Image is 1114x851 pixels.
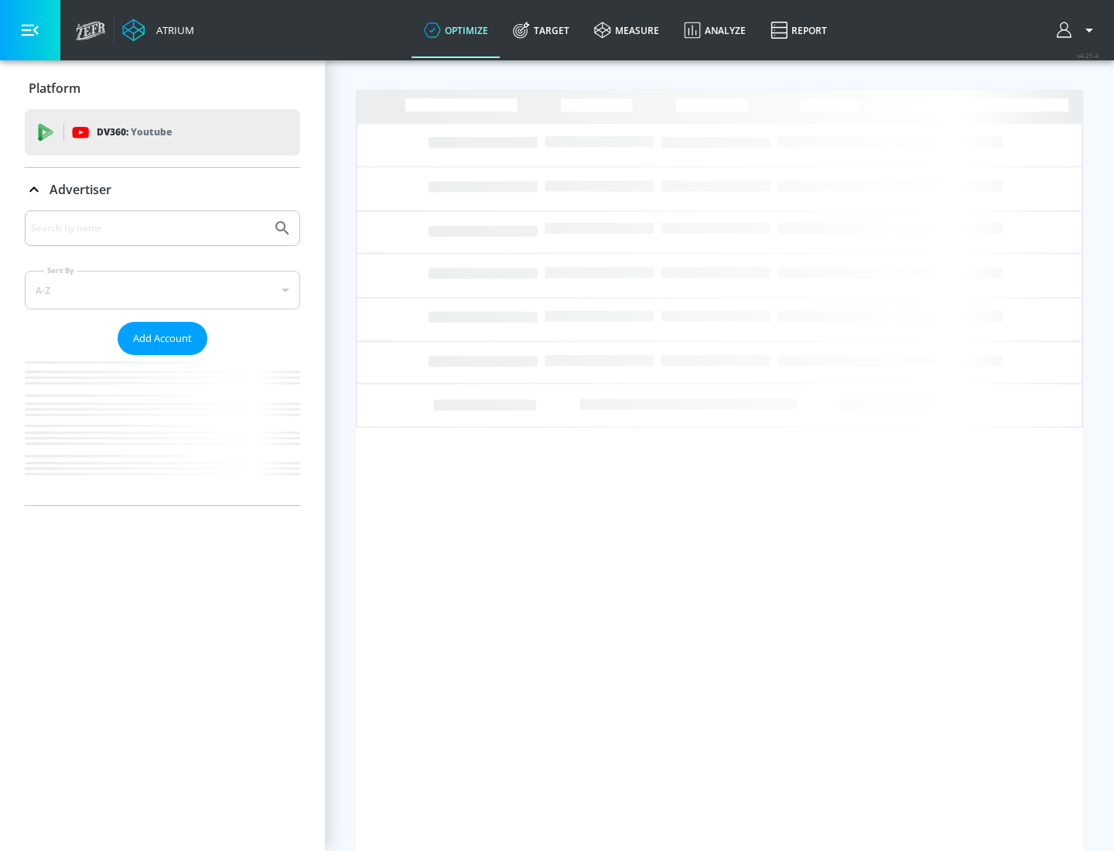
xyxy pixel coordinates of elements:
span: Add Account [133,330,192,347]
p: Advertiser [50,181,111,198]
a: Report [758,2,839,58]
a: Analyze [671,2,758,58]
input: Search by name [31,218,265,238]
p: DV360: [97,124,172,141]
p: Youtube [131,124,172,140]
p: Platform [29,80,80,97]
div: DV360: Youtube [25,109,300,156]
div: Advertiser [25,168,300,211]
button: Add Account [118,322,207,355]
span: v 4.25.4 [1077,51,1099,60]
a: measure [582,2,671,58]
a: Target [501,2,582,58]
nav: list of Advertiser [25,355,300,505]
div: Atrium [150,23,194,37]
div: Advertiser [25,210,300,505]
a: optimize [412,2,501,58]
div: Platform [25,67,300,110]
div: A-Z [25,271,300,309]
label: Sort By [44,265,77,275]
a: Atrium [122,19,194,42]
